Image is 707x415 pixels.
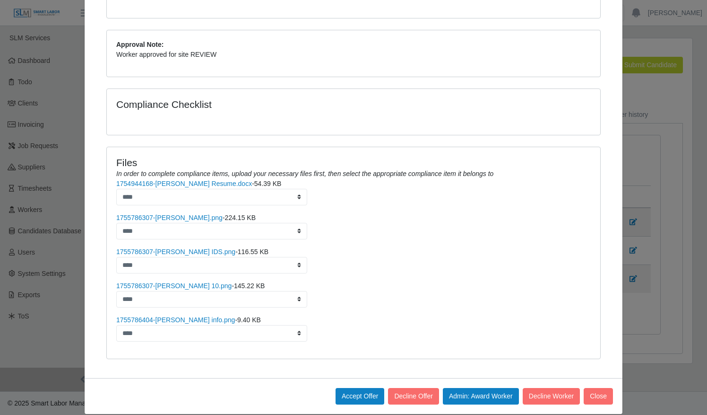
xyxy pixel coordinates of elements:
[116,41,164,48] b: Approval Note:
[116,98,428,110] h4: Compliance Checklist
[523,388,580,405] button: Decline Worker
[116,170,493,177] i: In order to complete compliance items, upload your necessary files first, then select the appropr...
[584,388,613,405] button: Close
[336,388,385,405] button: Accept Offer
[116,315,591,342] li: -
[116,248,235,256] a: 1755786307-[PERSON_NAME] IDS.png
[116,281,591,308] li: -
[116,179,591,205] li: -
[116,157,591,168] h4: Files
[116,213,591,239] li: -
[237,316,261,324] span: 9.40 KB
[116,247,591,274] li: -
[254,180,282,187] span: 54.39 KB
[443,388,519,405] button: Admin: Award Worker
[388,388,439,405] button: Decline Offer
[116,180,252,187] a: 1754944168-[PERSON_NAME] Resume.docx
[234,282,265,290] span: 145.22 KB
[116,50,591,60] p: Worker approved for site REVIEW
[116,214,223,221] a: 1755786307-[PERSON_NAME].png
[225,214,256,221] span: 224.15 KB
[116,282,232,290] a: 1755786307-[PERSON_NAME] 10.png
[238,248,268,256] span: 116.55 KB
[116,316,235,324] a: 1755786404-[PERSON_NAME] info.png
